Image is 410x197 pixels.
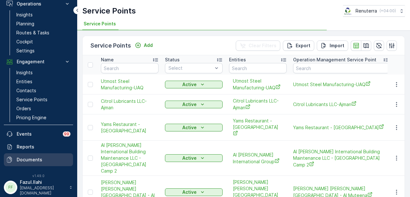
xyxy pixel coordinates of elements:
[14,95,73,104] a: Service Points
[236,40,280,51] button: Clear Filters
[144,42,153,49] p: Add
[296,42,310,49] p: Export
[88,125,93,130] div: Toggle Row Selected
[17,144,70,150] p: Reports
[17,58,60,65] p: Engagement
[293,124,389,131] span: Yams Restaurant - [GEOGRAPHIC_DATA]
[16,96,47,103] p: Service Points
[14,19,73,28] a: Planning
[16,69,33,76] p: Insights
[233,98,283,111] a: Citrol Lubricants LLC-Ajman
[101,78,159,91] a: Utmost Steel Manufacturing-UAQ
[101,142,159,174] span: Al [PERSON_NAME] International Building Maintenance LLC - [GEOGRAPHIC_DATA] Camp 2
[132,41,155,49] button: Add
[17,1,60,7] p: Operations
[233,152,283,165] span: Al [PERSON_NAME] International Group
[14,113,73,122] a: Pricing Engine
[14,10,73,19] a: Insights
[5,182,16,193] div: FF
[233,78,283,91] a: Utmost Steel Manufacturing-UAQ
[101,121,159,134] span: Yams Restaurant - [GEOGRAPHIC_DATA]
[88,190,93,195] div: Toggle Row Selected
[330,42,344,49] p: Import
[4,128,73,140] a: Events99
[293,57,376,63] p: Operation Management Service Point
[14,86,73,95] a: Contacts
[4,55,73,68] button: Engagement
[343,5,405,17] button: Renuterra(+04:00)
[165,154,223,162] button: Active
[165,188,223,196] button: Active
[14,28,73,37] a: Routes & Tasks
[233,118,283,137] span: Yams Restaurant - [GEOGRAPHIC_DATA]
[4,174,73,178] span: v 1.49.0
[4,179,73,196] button: FFFazul.Ilahi[EMAIL_ADDRESS][DOMAIN_NAME]
[101,98,159,111] a: Citrol Lubricants LLC-Ajman
[84,21,116,27] span: Service Points
[101,121,159,134] a: Yams Restaurant - Karama
[88,82,93,87] div: Toggle Row Selected
[20,185,66,196] p: [EMAIL_ADDRESS][DOMAIN_NAME]
[14,104,73,113] a: Orders
[101,142,159,174] a: Al Najma Al Fareeda International Building Maintenance LLC - Sonapur Camp 2
[16,78,32,85] p: Entities
[165,124,223,131] button: Active
[165,57,180,63] p: Status
[165,101,223,108] button: Active
[380,8,396,13] p: ( +04:00 )
[82,6,136,16] p: Service Points
[182,189,197,195] p: Active
[168,65,213,71] p: Select
[356,8,377,14] p: Renuterra
[88,102,93,107] div: Toggle Row Selected
[14,68,73,77] a: Insights
[90,41,131,50] p: Service Points
[233,152,283,165] a: Al Najma Al fareeda International Group
[182,155,197,161] p: Active
[16,21,34,27] p: Planning
[17,131,59,137] p: Events
[20,179,66,185] p: Fazul.Ilahi
[16,114,46,121] p: Pricing Engine
[14,77,73,86] a: Entities
[14,37,73,46] a: Cockpit
[293,101,389,108] a: Citrol Lubricants LLC-Ajman
[229,63,287,73] input: Search
[16,12,33,18] p: Insights
[283,40,314,51] button: Export
[64,131,69,137] p: 99
[233,118,283,137] a: Yams Restaurant - Karama
[249,42,276,49] p: Clear Filters
[343,7,353,14] img: Screenshot_2024-07-26_at_13.33.01.png
[14,46,73,55] a: Settings
[293,63,389,73] input: Search
[88,156,93,161] div: Toggle Row Selected
[165,81,223,88] button: Active
[16,105,31,112] p: Orders
[17,157,70,163] p: Documents
[317,40,348,51] button: Import
[16,39,33,45] p: Cockpit
[101,63,159,73] input: Search
[4,140,73,153] a: Reports
[16,87,36,94] p: Contacts
[293,124,389,131] a: Yams Restaurant - Karama
[229,57,246,63] p: Entities
[293,148,389,168] a: Al Najma Al Fareeda International Building Maintenance LLC - Sonapur Camp 2
[182,124,197,131] p: Active
[4,153,73,166] a: Documents
[16,30,49,36] p: Routes & Tasks
[16,48,35,54] p: Settings
[182,81,197,88] p: Active
[293,148,389,168] span: Al [PERSON_NAME] International Building Maintenance LLC - [GEOGRAPHIC_DATA] Camp 2
[182,101,197,108] p: Active
[293,81,389,88] a: Utmost Steel Manufacturing-UAQ
[101,57,114,63] p: Name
